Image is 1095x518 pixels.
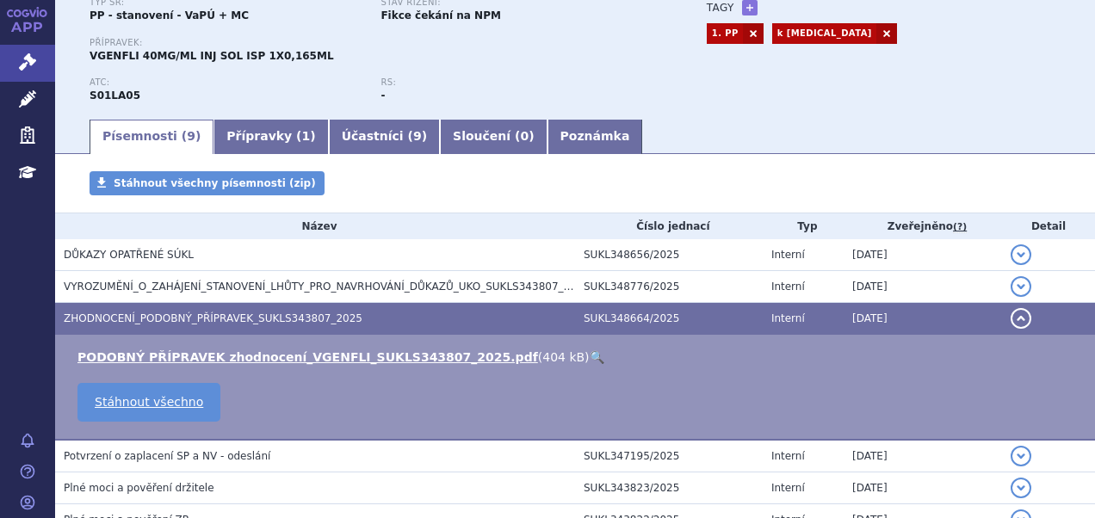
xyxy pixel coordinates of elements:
[90,77,363,88] p: ATC:
[575,440,763,472] td: SUKL347195/2025
[90,89,140,102] strong: AFLIBERCEPT
[213,120,328,154] a: Přípravky (1)
[1011,446,1031,466] button: detail
[90,38,672,48] p: Přípravek:
[90,50,334,62] span: VGENFLI 40MG/ML INJ SOL ISP 1X0,165ML
[64,312,362,324] span: ZHODNOCENÍ_PODOBNÝ_PŘÍPRAVEK_SUKLS343807_2025
[440,120,547,154] a: Sloučení (0)
[329,120,440,154] a: Účastníci (9)
[380,89,385,102] strong: -
[1011,308,1031,329] button: detail
[707,23,743,44] a: 1. PP
[575,213,763,239] th: Číslo jednací
[380,77,654,88] p: RS:
[771,281,805,293] span: Interní
[844,303,1002,335] td: [DATE]
[380,9,500,22] strong: Fikce čekání na NPM
[1002,213,1095,239] th: Detail
[77,350,538,364] a: PODOBNÝ PŘÍPRAVEK zhodnocení_VGENFLI_SUKLS343807_2025.pdf
[771,450,805,462] span: Interní
[1011,244,1031,265] button: detail
[55,213,575,239] th: Název
[953,221,967,233] abbr: (?)
[771,312,805,324] span: Interní
[1011,276,1031,297] button: detail
[90,120,213,154] a: Písemnosti (9)
[547,120,643,154] a: Poznámka
[844,440,1002,472] td: [DATE]
[844,213,1002,239] th: Zveřejněno
[542,350,585,364] span: 404 kB
[575,303,763,335] td: SUKL348664/2025
[763,213,844,239] th: Typ
[64,450,270,462] span: Potvrzení o zaplacení SP a NV - odeslání
[90,9,249,22] strong: PP - stanovení - VaPÚ + MC
[520,129,529,143] span: 0
[77,348,1078,366] li: ( )
[413,129,422,143] span: 9
[771,482,805,494] span: Interní
[844,239,1002,271] td: [DATE]
[575,239,763,271] td: SUKL348656/2025
[1011,478,1031,498] button: detail
[77,383,220,422] a: Stáhnout všechno
[575,271,763,303] td: SUKL348776/2025
[187,129,195,143] span: 9
[575,472,763,504] td: SUKL343823/2025
[844,271,1002,303] td: [DATE]
[590,350,604,364] a: 🔍
[302,129,311,143] span: 1
[64,482,214,494] span: Plné moci a pověření držitele
[772,23,876,44] a: k [MEDICAL_DATA]
[64,281,590,293] span: VYROZUMĚNÍ_O_ZAHÁJENÍ_STANOVENÍ_LHŮTY_PRO_NAVRHOVÁNÍ_DŮKAZŮ_UKO_SUKLS343807_2025
[90,171,325,195] a: Stáhnout všechny písemnosti (zip)
[114,177,316,189] span: Stáhnout všechny písemnosti (zip)
[64,249,194,261] span: DŮKAZY OPATŘENÉ SÚKL
[844,472,1002,504] td: [DATE]
[771,249,805,261] span: Interní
